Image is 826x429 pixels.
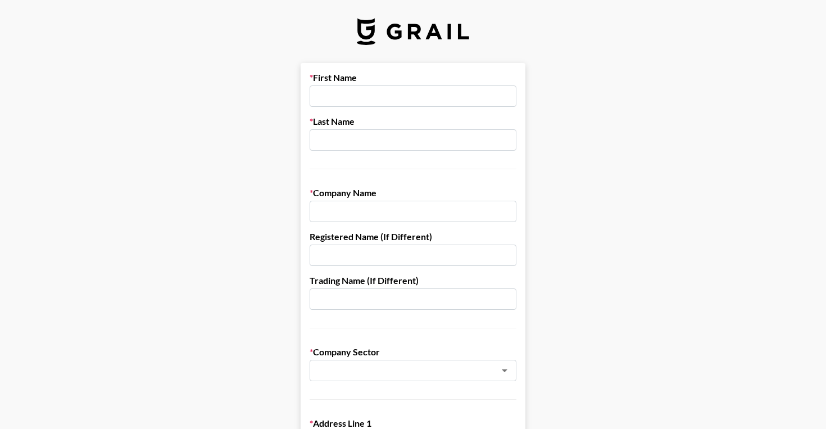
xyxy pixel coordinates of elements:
label: Registered Name (If Different) [310,231,516,242]
label: Company Name [310,187,516,198]
label: Company Sector [310,346,516,358]
button: Open [497,363,512,378]
label: Address Line 1 [310,418,516,429]
label: First Name [310,72,516,83]
label: Trading Name (If Different) [310,275,516,286]
img: Grail Talent Logo [357,18,469,45]
label: Last Name [310,116,516,127]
